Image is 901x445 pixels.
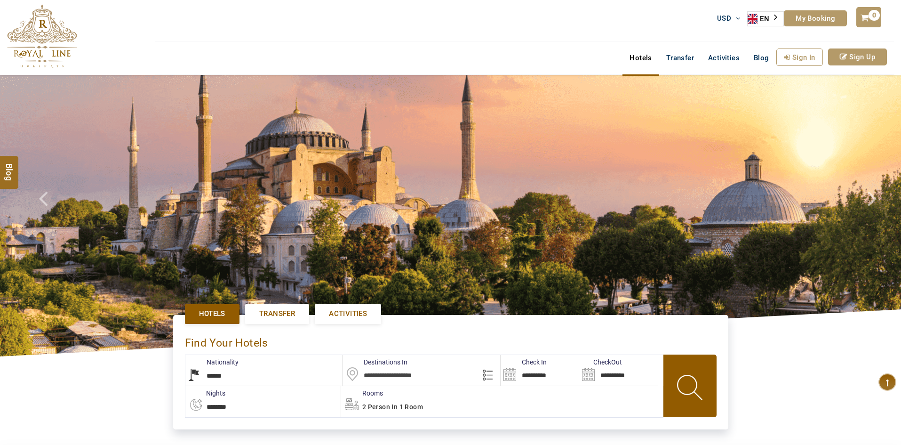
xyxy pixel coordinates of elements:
[185,388,225,398] label: nights
[747,11,784,26] aside: Language selected: English
[579,357,622,367] label: CheckOut
[747,11,784,26] div: Language
[341,388,383,398] label: Rooms
[3,163,16,171] span: Blog
[659,49,701,67] a: Transfer
[856,7,881,27] a: 0
[199,309,225,319] span: Hotels
[343,357,407,367] label: Destinations In
[185,357,239,367] label: Nationality
[701,49,747,67] a: Activities
[747,49,776,67] a: Blog
[622,49,659,67] a: Hotels
[717,14,731,23] span: USD
[776,49,823,66] a: Sign In
[362,403,423,411] span: 2 Person in 1 Room
[754,54,769,62] span: Blog
[828,49,887,65] a: Sign Up
[245,304,309,324] a: Transfer
[748,12,783,26] a: EN
[579,355,658,386] input: Search
[869,10,880,21] span: 0
[784,10,847,26] a: My Booking
[856,75,901,356] a: Check next image
[501,357,547,367] label: Check In
[27,75,72,356] a: Check next prev
[7,4,77,68] img: The Royal Line Holidays
[501,355,579,386] input: Search
[329,309,367,319] span: Activities
[315,304,381,324] a: Activities
[185,327,717,355] div: Find Your Hotels
[259,309,295,319] span: Transfer
[185,304,239,324] a: Hotels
